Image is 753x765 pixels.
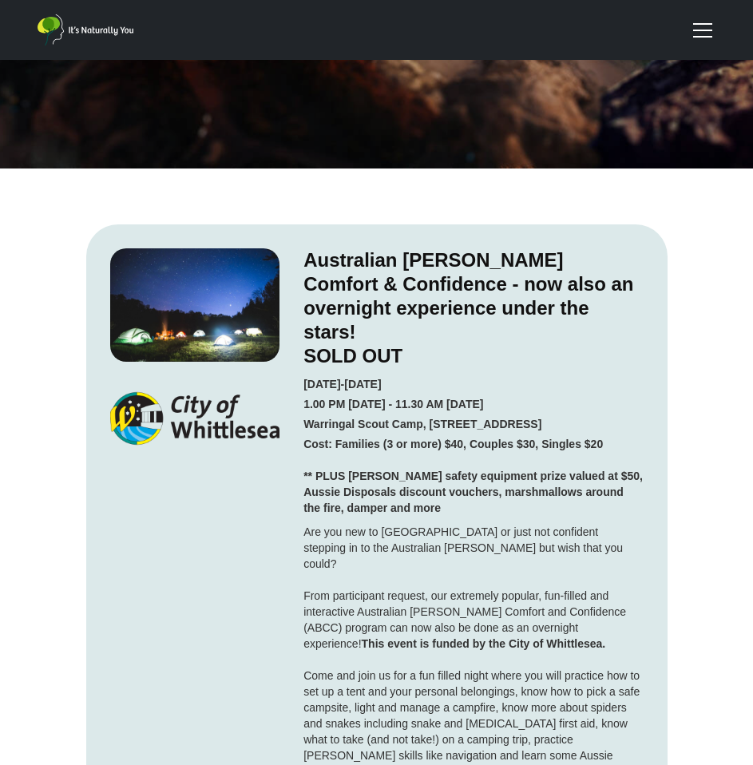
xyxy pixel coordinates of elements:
[303,470,643,514] strong: ** PLUS [PERSON_NAME] safety equipment prize valued at $50, Aussie Disposals discount vouchers, m...
[303,418,541,430] strong: Warringal Scout Camp, [STREET_ADDRESS]
[303,396,483,412] h5: 1.00 PM [DATE] - 11.30 AM [DATE]
[303,248,643,368] h3: Australian [PERSON_NAME] Comfort & Confidence - now also an overnight experience under the stars!...
[38,14,133,46] a: home
[303,376,381,392] h5: [DATE]-[DATE]
[362,637,606,650] strong: This event is funded by the City of Whittlesea.
[684,11,715,50] div: menu
[303,436,643,516] h5: Cost: Families (3 or more) $40, Couples $30, Singles $20 ‍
